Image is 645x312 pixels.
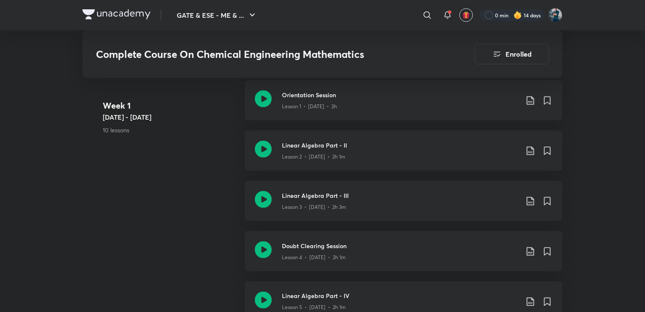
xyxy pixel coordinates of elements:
[103,99,238,112] h4: Week 1
[282,254,346,261] p: Lesson 4 • [DATE] • 2h 1m
[245,131,563,181] a: Linear Algebra Part - IILesson 2 • [DATE] • 2h 1m
[282,304,346,312] p: Lesson 5 • [DATE] • 2h 1m
[103,112,238,122] h5: [DATE] - [DATE]
[245,231,563,282] a: Doubt Clearing SessionLesson 4 • [DATE] • 2h 1m
[282,141,519,150] h3: Linear Algebra Part - II
[282,241,519,250] h3: Doubt Clearing Session
[245,181,563,231] a: Linear Algebra Part - IIILesson 3 • [DATE] • 2h 3m
[82,9,150,22] a: Company Logo
[282,292,519,301] h3: Linear Algebra Part - IV
[282,203,346,211] p: Lesson 3 • [DATE] • 2h 3m
[82,9,150,19] img: Company Logo
[282,191,519,200] h3: Linear Algebra Part - III
[462,11,470,19] img: avatar
[103,126,238,134] p: 10 lessons
[172,7,262,24] button: GATE & ESE - ME & ...
[282,90,519,99] h3: Orientation Session
[282,153,345,161] p: Lesson 2 • [DATE] • 2h 1m
[245,80,563,131] a: Orientation SessionLesson 1 • [DATE] • 2h
[459,8,473,22] button: avatar
[282,103,337,110] p: Lesson 1 • [DATE] • 2h
[548,8,563,22] img: Vinay Upadhyay
[96,48,427,60] h3: Complete Course On Chemical Engineering Mathematics
[475,44,549,64] button: Enrolled
[514,11,522,19] img: streak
